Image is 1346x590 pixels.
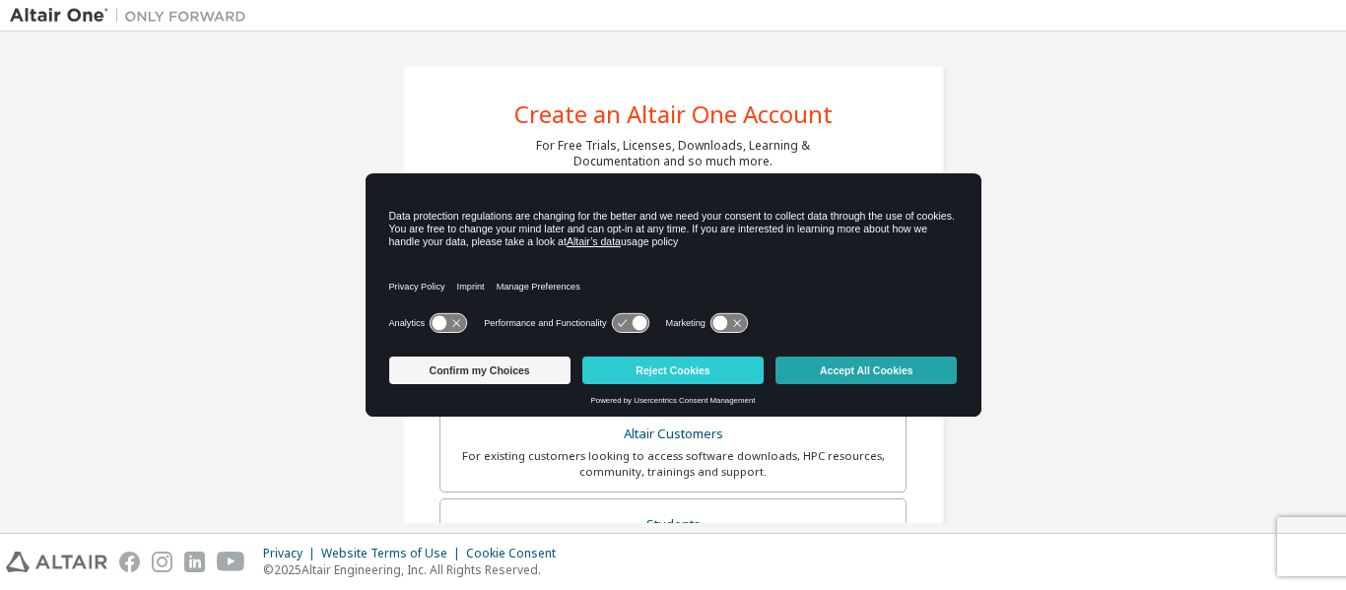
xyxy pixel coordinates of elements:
img: youtube.svg [217,552,245,572]
img: altair_logo.svg [6,552,107,572]
div: Create an Altair One Account [514,102,833,126]
div: For existing customers looking to access software downloads, HPC resources, community, trainings ... [452,448,894,480]
div: Website Terms of Use [321,546,466,561]
div: Privacy [263,546,321,561]
img: Altair One [10,6,256,26]
img: facebook.svg [119,552,140,572]
p: © 2025 Altair Engineering, Inc. All Rights Reserved. [263,561,568,578]
div: For Free Trials, Licenses, Downloads, Learning & Documentation and so much more. [536,138,810,169]
img: linkedin.svg [184,552,205,572]
img: instagram.svg [152,552,172,572]
div: Cookie Consent [466,546,568,561]
div: Altair Customers [452,421,894,448]
div: Students [452,511,894,539]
